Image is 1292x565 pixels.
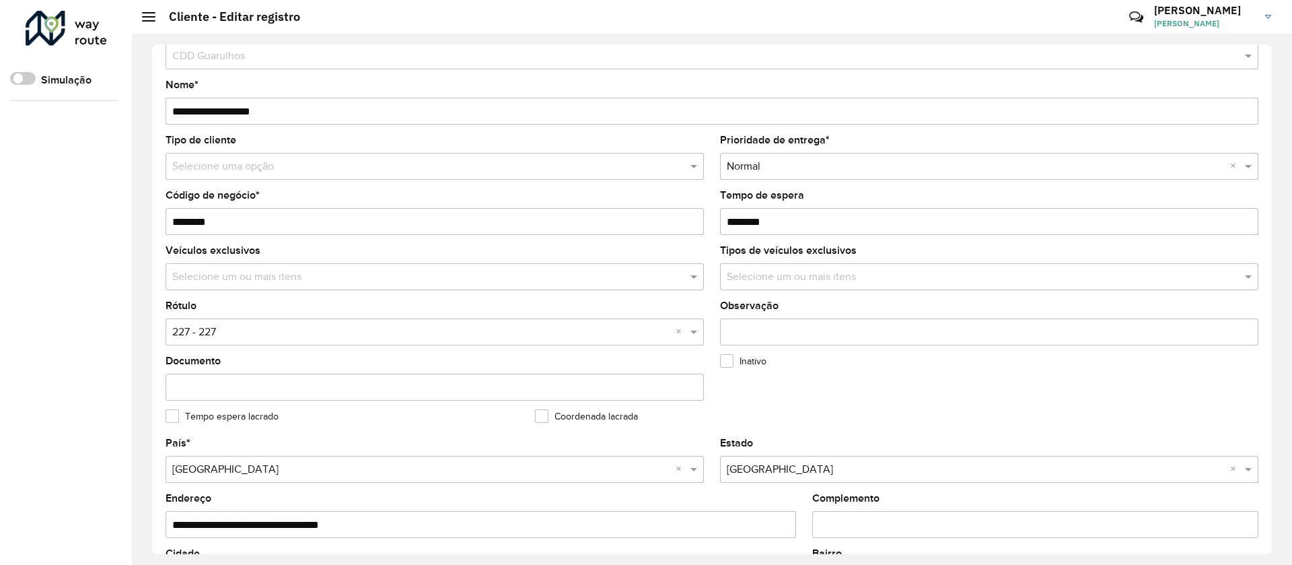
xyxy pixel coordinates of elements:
span: Clear all [676,461,687,477]
label: Tempo de espera [720,187,804,203]
label: Estado [720,435,753,451]
span: Clear all [1230,461,1242,477]
span: [PERSON_NAME] [1154,18,1255,30]
label: Complemento [812,490,880,506]
label: Tempo espera lacrado [166,409,279,424]
label: Rótulo [166,298,196,314]
a: Contato Rápido [1122,3,1151,32]
label: Nome [166,77,199,93]
label: Simulação [41,72,92,88]
label: País [166,435,190,451]
label: Prioridade de entrega [720,132,830,148]
label: Observação [720,298,779,314]
label: Tipo de cliente [166,132,236,148]
label: Coordenada lacrada [535,409,638,424]
span: Clear all [676,324,687,340]
h3: [PERSON_NAME] [1154,4,1255,17]
label: Tipos de veículos exclusivos [720,242,857,259]
h2: Cliente - Editar registro [155,9,300,24]
label: Veículos exclusivos [166,242,260,259]
span: Clear all [1230,158,1242,174]
label: Endereço [166,490,211,506]
label: Cidade [166,545,200,562]
label: Bairro [812,545,842,562]
label: Código de negócio [166,187,260,203]
label: Inativo [720,354,766,368]
label: Documento [166,353,221,369]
